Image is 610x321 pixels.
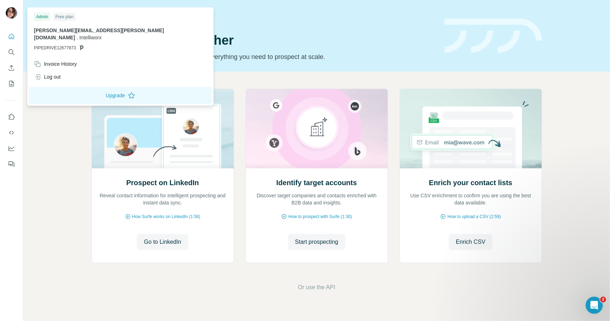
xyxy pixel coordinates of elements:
button: Use Surfe API [6,126,17,139]
button: My lists [6,77,17,90]
button: Use Surfe on LinkedIn [6,110,17,123]
img: banner [445,19,542,53]
button: Upgrade [29,87,212,104]
h2: Identify target accounts [276,178,357,188]
button: Feedback [6,158,17,171]
span: [PERSON_NAME][EMAIL_ADDRESS][PERSON_NAME][DOMAIN_NAME] [34,28,164,40]
p: Discover target companies and contacts enriched with B2B data and insights. [253,192,381,206]
span: Start prospecting [295,238,338,246]
button: Quick start [6,30,17,43]
span: How Surfe works on LinkedIn (1:58) [132,213,200,220]
div: Free plan [53,13,76,21]
button: Enrich CSV [449,234,493,250]
p: Reveal contact information for intelligent prospecting and instant data sync. [99,192,227,206]
button: Dashboard [6,142,17,155]
button: Go to LinkedIn [137,234,188,250]
p: Pick your starting point and we’ll provide everything you need to prospect at scale. [91,52,436,62]
h1: Let’s prospect together [91,33,436,48]
img: Enrich your contact lists [400,89,542,168]
span: 2 [600,297,606,302]
span: Intelliworx [79,35,101,40]
div: Invoice History [34,60,77,68]
span: PIPEDRIVE12677973 [34,45,76,51]
h2: Prospect on LinkedIn [126,178,199,188]
h2: Enrich your contact lists [429,178,512,188]
div: Log out [34,73,61,80]
button: Start prospecting [288,234,346,250]
div: Quick start [91,13,436,20]
span: Enrich CSV [456,238,486,246]
button: Or use the API [298,283,335,292]
span: Go to LinkedIn [144,238,181,246]
span: How to prospect with Surfe (1:30) [288,213,352,220]
img: Identify target accounts [246,89,388,168]
img: Prospect on LinkedIn [91,89,234,168]
div: Admin [34,13,50,21]
p: Use CSV enrichment to confirm you are using the best data available. [407,192,535,206]
iframe: Intercom live chat [586,297,603,314]
button: Enrich CSV [6,61,17,74]
span: . [76,35,78,40]
img: Avatar [6,7,17,19]
span: How to upload a CSV (2:59) [447,213,501,220]
button: Search [6,46,17,59]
